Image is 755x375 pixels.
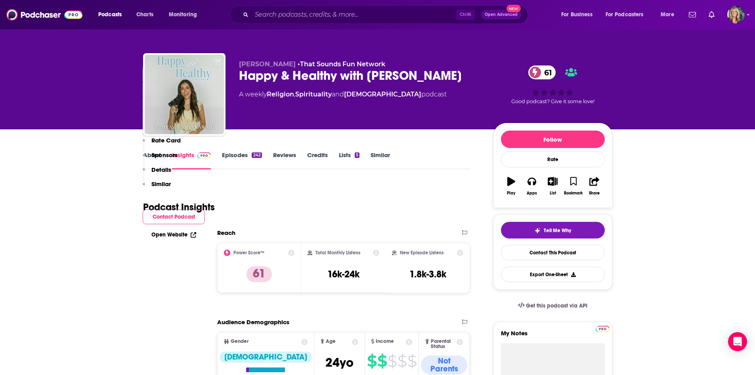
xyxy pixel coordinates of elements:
[727,6,745,23] img: User Profile
[561,9,593,20] span: For Business
[501,245,605,260] a: Contact This Podcast
[131,8,158,21] a: Charts
[325,355,354,370] span: 24 yo
[421,356,467,375] div: Not Parents
[501,329,605,343] label: My Notes
[217,318,289,326] h2: Audience Demographics
[526,302,587,309] span: Get this podcast via API
[481,10,521,19] button: Open AdvancedNew
[239,60,296,68] span: [PERSON_NAME]
[217,229,235,237] h2: Reach
[298,60,385,68] span: •
[371,151,390,169] a: Similar
[606,9,644,20] span: For Podcasters
[534,227,541,234] img: tell me why sparkle
[686,8,699,21] a: Show notifications dropdown
[507,5,521,12] span: New
[407,355,417,367] span: $
[536,65,556,79] span: 61
[485,13,518,17] span: Open Advanced
[507,191,515,196] div: Play
[295,90,332,98] a: Spirituality
[409,268,446,280] h3: 1.8k-3.8k
[294,90,295,98] span: ,
[267,90,294,98] a: Religion
[6,7,82,22] img: Podchaser - Follow, Share and Rate Podcasts
[169,9,197,20] span: Monitoring
[315,250,360,256] h2: Total Monthly Listens
[355,152,359,158] div: 5
[332,90,344,98] span: and
[727,6,745,23] button: Show profile menu
[367,355,377,367] span: $
[163,8,207,21] button: open menu
[300,60,385,68] a: That Sounds Fun Network
[376,339,394,344] span: Income
[339,151,359,169] a: Lists5
[93,8,132,21] button: open menu
[98,9,122,20] span: Podcasts
[728,332,747,351] div: Open Intercom Messenger
[326,339,336,344] span: Age
[143,166,171,181] button: Details
[151,166,171,173] p: Details
[136,9,153,20] span: Charts
[239,90,447,99] div: A weekly podcast
[501,267,605,282] button: Export One-Sheet
[501,172,522,200] button: Play
[527,191,537,196] div: Apps
[151,151,178,159] p: Sponsors
[596,325,610,332] a: Pro website
[661,9,674,20] span: More
[564,191,583,196] div: Bookmark
[501,222,605,238] button: tell me why sparkleTell Me Why
[143,151,178,166] button: Sponsors
[231,339,248,344] span: Gender
[143,210,205,224] button: Contact Podcast
[528,65,556,79] a: 61
[307,151,328,169] a: Credits
[222,151,262,169] a: Episodes242
[237,6,535,24] div: Search podcasts, credits, & more...
[247,266,272,282] p: 61
[501,131,605,148] button: Follow
[344,90,421,98] a: [DEMOGRAPHIC_DATA]
[143,180,171,195] button: Similar
[151,180,171,188] p: Similar
[501,151,605,167] div: Rate
[273,151,296,169] a: Reviews
[655,8,684,21] button: open menu
[584,172,604,200] button: Share
[377,355,387,367] span: $
[327,268,359,280] h3: 16k-24k
[512,296,594,315] a: Get this podcast via API
[511,98,594,104] span: Good podcast? Give it some love!
[550,191,556,196] div: List
[542,172,563,200] button: List
[493,60,612,110] div: 61Good podcast? Give it some love!
[705,8,718,21] a: Show notifications dropdown
[544,227,571,234] span: Tell Me Why
[145,55,224,134] img: Happy & Healthy with Jeanine Amapola
[522,172,542,200] button: Apps
[388,355,397,367] span: $
[563,172,584,200] button: Bookmark
[252,152,262,158] div: 242
[600,8,655,21] button: open menu
[596,326,610,332] img: Podchaser Pro
[456,10,475,20] span: Ctrl K
[252,8,456,21] input: Search podcasts, credits, & more...
[431,339,455,349] span: Parental Status
[398,355,407,367] span: $
[233,250,264,256] h2: Power Score™
[400,250,443,256] h2: New Episode Listens
[220,352,312,363] div: [DEMOGRAPHIC_DATA]
[589,191,600,196] div: Share
[556,8,602,21] button: open menu
[151,231,196,238] a: Open Website
[727,6,745,23] span: Logged in as lisa.beech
